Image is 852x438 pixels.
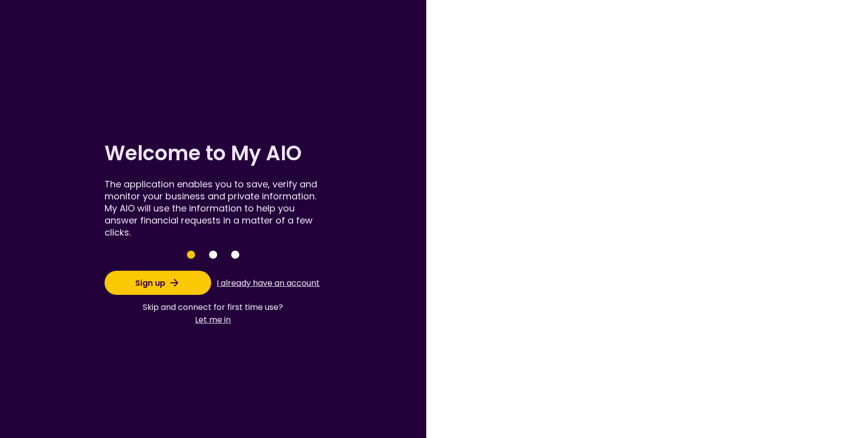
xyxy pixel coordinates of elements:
button: Sign up [105,271,211,295]
div: The application enables you to save, verify and monitor your business and private information. My... [105,178,322,239]
button: I already have an account [215,273,322,292]
button: Save [209,251,217,259]
button: Save [231,251,239,259]
button: Save [187,251,195,259]
h1: Welcome to My AIO [105,139,322,167]
img: logo white [560,185,718,253]
button: Let me in [143,313,283,326]
span: Skip and connect for first time use? [143,301,283,313]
